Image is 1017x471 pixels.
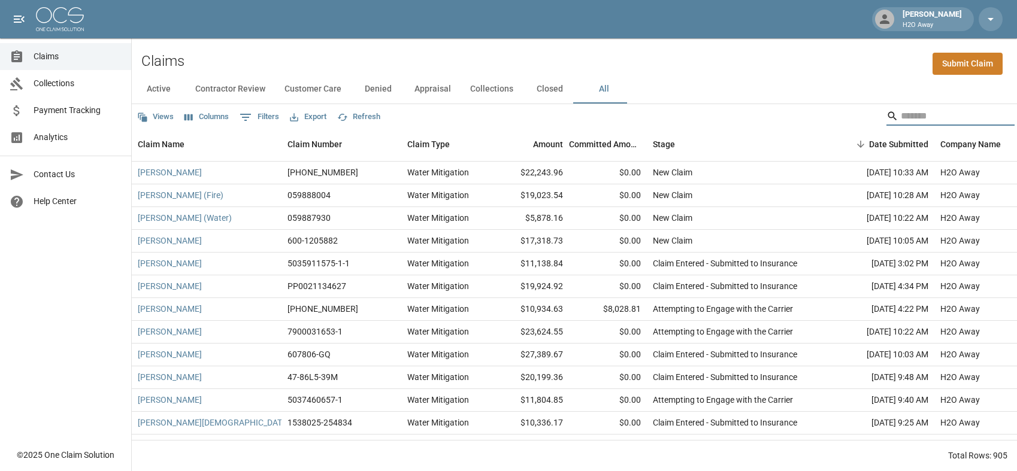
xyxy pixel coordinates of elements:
[491,298,569,321] div: $10,934.63
[827,207,934,230] div: [DATE] 10:22 AM
[138,280,202,292] a: [PERSON_NAME]
[138,417,289,429] a: [PERSON_NAME][DEMOGRAPHIC_DATA]
[653,371,797,383] div: Claim Entered - Submitted to Insurance
[940,212,980,224] div: H2O Away
[827,298,934,321] div: [DATE] 4:22 PM
[36,7,84,31] img: ocs-logo-white-transparent.png
[569,434,647,457] div: $0.00
[17,449,114,461] div: © 2025 One Claim Solution
[569,184,647,207] div: $0.00
[461,75,523,104] button: Collections
[181,108,232,126] button: Select columns
[569,412,647,434] div: $0.00
[852,136,869,153] button: Sort
[287,189,331,201] div: 059888004
[827,412,934,434] div: [DATE] 9:25 AM
[653,189,692,201] div: New Claim
[569,230,647,253] div: $0.00
[491,321,569,344] div: $23,624.55
[569,275,647,298] div: $0.00
[653,257,797,269] div: Claim Entered - Submitted to Insurance
[827,127,934,161] div: Date Submitted
[34,77,122,90] span: Collections
[653,326,793,338] div: Attempting to Engage with the Carrier
[287,108,329,126] button: Export
[948,449,1007,461] div: Total Rows: 905
[138,166,202,178] a: [PERSON_NAME]
[533,127,563,161] div: Amount
[237,108,282,127] button: Show filters
[138,235,202,247] a: [PERSON_NAME]
[653,166,692,178] div: New Claim
[287,127,342,161] div: Claim Number
[827,253,934,275] div: [DATE] 3:02 PM
[132,75,1017,104] div: dynamic tabs
[869,127,928,161] div: Date Submitted
[275,75,351,104] button: Customer Care
[138,371,202,383] a: [PERSON_NAME]
[34,195,122,208] span: Help Center
[491,127,569,161] div: Amount
[940,166,980,178] div: H2O Away
[569,366,647,389] div: $0.00
[407,257,469,269] div: Water Mitigation
[34,168,122,181] span: Contact Us
[351,75,405,104] button: Denied
[569,389,647,412] div: $0.00
[405,75,461,104] button: Appraisal
[491,434,569,457] div: $7,003.64
[138,394,202,406] a: [PERSON_NAME]
[491,230,569,253] div: $17,318.73
[287,280,346,292] div: PP0021134627
[287,257,350,269] div: 5035911575-1-1
[407,348,469,360] div: Water Mitigation
[940,257,980,269] div: H2O Away
[186,75,275,104] button: Contractor Review
[138,348,202,360] a: [PERSON_NAME]
[827,275,934,298] div: [DATE] 4:34 PM
[491,412,569,434] div: $10,336.17
[138,326,202,338] a: [PERSON_NAME]
[569,162,647,184] div: $0.00
[940,280,980,292] div: H2O Away
[141,53,184,70] h2: Claims
[577,75,631,104] button: All
[523,75,577,104] button: Closed
[287,166,358,178] div: 01-009-151043
[138,189,223,201] a: [PERSON_NAME] (Fire)
[569,127,647,161] div: Committed Amount
[827,434,934,457] div: [DATE] 9:19 AM
[491,207,569,230] div: $5,878.16
[491,184,569,207] div: $19,023.54
[287,417,352,429] div: 1538025-254834
[407,235,469,247] div: Water Mitigation
[287,212,331,224] div: 059887930
[940,439,980,451] div: H2O Away
[138,257,202,269] a: [PERSON_NAME]
[491,162,569,184] div: $22,243.96
[827,230,934,253] div: [DATE] 10:05 AM
[569,253,647,275] div: $0.00
[138,127,184,161] div: Claim Name
[407,394,469,406] div: Water Mitigation
[940,348,980,360] div: H2O Away
[282,127,401,161] div: Claim Number
[407,417,469,429] div: Water Mitigation
[407,166,469,178] div: Water Mitigation
[940,371,980,383] div: H2O Away
[491,275,569,298] div: $19,924.92
[940,235,980,247] div: H2O Away
[407,127,450,161] div: Claim Type
[407,326,469,338] div: Water Mitigation
[34,50,122,63] span: Claims
[138,212,232,224] a: [PERSON_NAME] (Water)
[34,104,122,117] span: Payment Tracking
[287,439,330,451] div: 4788k663d
[827,162,934,184] div: [DATE] 10:33 AM
[827,344,934,366] div: [DATE] 10:03 AM
[407,439,469,451] div: Water Mitigation
[940,326,980,338] div: H2O Away
[132,75,186,104] button: Active
[940,189,980,201] div: H2O Away
[653,303,793,315] div: Attempting to Engage with the Carrier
